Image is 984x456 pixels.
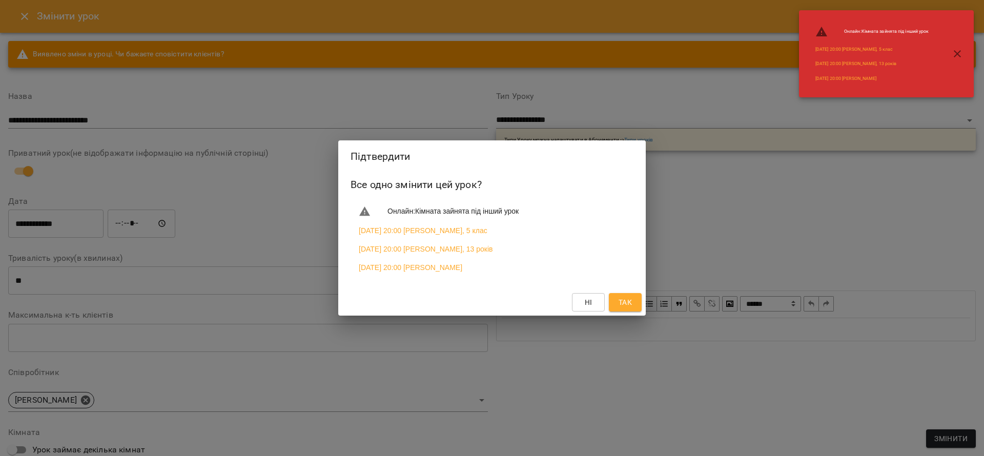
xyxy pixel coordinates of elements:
[815,60,896,67] a: [DATE] 20:00 [PERSON_NAME], 13 років
[807,22,937,42] li: Онлайн : Кімната зайнята під інший урок
[815,46,893,53] a: [DATE] 20:00 [PERSON_NAME], 5 клас
[609,293,642,312] button: Так
[359,244,493,254] a: [DATE] 20:00 [PERSON_NAME], 13 років
[351,149,633,164] h2: Підтвердити
[619,296,632,308] span: Так
[585,296,592,308] span: Ні
[359,262,462,273] a: [DATE] 20:00 [PERSON_NAME]
[815,75,876,82] a: [DATE] 20:00 [PERSON_NAME]
[351,177,633,193] h6: Все одно змінити цей урок?
[572,293,605,312] button: Ні
[351,201,633,222] li: Онлайн : Кімната зайнята під інший урок
[359,225,487,236] a: [DATE] 20:00 [PERSON_NAME], 5 клас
